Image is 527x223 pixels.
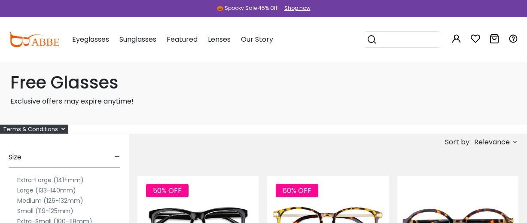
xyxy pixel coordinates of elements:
span: Featured [167,34,198,44]
span: - [115,147,120,168]
p: Exclusive offers may expire anytime! [10,96,517,107]
label: Medium (126-132mm) [17,196,83,206]
h1: Free Glasses [10,72,517,93]
span: Eyeglasses [72,34,109,44]
img: abbeglasses.com [9,32,59,47]
div: 🎃 Spooky Sale 45% Off! [217,4,279,12]
span: Size [9,147,21,168]
span: Lenses [208,34,231,44]
span: 50% OFF [146,184,189,197]
span: 60% OFF [276,184,318,197]
span: Relevance [474,134,510,150]
label: Large (133-140mm) [17,185,76,196]
span: Sort by: [445,137,471,147]
label: Small (119-125mm) [17,206,73,216]
span: Our Story [241,34,273,44]
span: Sunglasses [119,34,156,44]
a: Shop now [280,4,311,12]
label: Extra-Large (141+mm) [17,175,84,185]
div: Shop now [284,4,311,12]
